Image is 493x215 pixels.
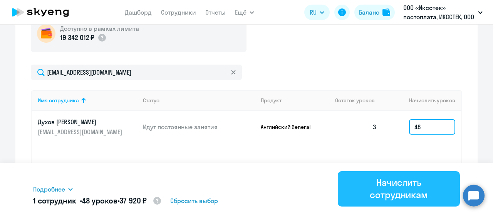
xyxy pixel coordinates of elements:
span: Сбросить выбор [170,196,218,205]
p: ООО «Иксстек» постоплата, ИКССТЕК, ООО [403,3,475,22]
span: Ещё [235,8,246,17]
img: wallet-circle.png [37,24,55,43]
p: Английский General [261,123,319,130]
span: 48 уроков [82,196,117,205]
input: Поиск по имени, email, продукту или статусу [31,65,242,80]
div: Имя сотрудника [38,97,137,104]
a: Дашборд [125,8,152,16]
p: Идут постоянные занятия [143,123,255,131]
td: 3 [329,111,383,143]
div: Начислить сотрудникам [349,176,449,201]
span: Подробнее [33,185,65,194]
a: Сотрудники [161,8,196,16]
p: 19 342 012 ₽ [60,33,94,43]
span: 37 920 ₽ [119,196,147,205]
a: Отчеты [205,8,226,16]
img: balance [382,8,390,16]
button: RU [304,5,330,20]
h5: Доступно в рамках лимита [60,24,139,33]
div: Продукт [261,97,329,104]
div: Имя сотрудника [38,97,79,104]
p: Духов [PERSON_NAME] [38,118,124,126]
div: Остаток уроков [335,97,383,104]
div: Баланс [359,8,379,17]
a: Духов [PERSON_NAME][EMAIL_ADDRESS][DOMAIN_NAME] [38,118,137,136]
button: ООО «Иксстек» постоплата, ИКССТЕК, ООО [399,3,486,22]
div: Продукт [261,97,282,104]
th: Начислить уроков [383,90,461,111]
button: Балансbalance [354,5,395,20]
div: Статус [143,97,255,104]
p: [EMAIL_ADDRESS][DOMAIN_NAME] [38,128,124,136]
div: Статус [143,97,159,104]
button: Ещё [235,5,254,20]
span: RU [310,8,317,17]
button: Начислить сотрудникам [338,171,460,207]
h5: 1 сотрудник • • [33,195,162,207]
span: Остаток уроков [335,97,375,104]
